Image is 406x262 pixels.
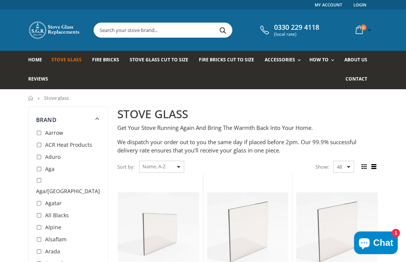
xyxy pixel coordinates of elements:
span: Stove Glass [52,56,82,63]
a: About us [344,51,373,70]
button: Search [214,23,231,37]
p: Get Your Stove Running Again And Bring The Warmth Back Into Your Home. [117,123,378,132]
span: Brand [36,116,56,123]
a: Home [28,51,48,70]
input: Search your stove brand... [94,23,301,37]
span: Agatar [45,200,62,207]
a: Reviews [28,70,54,89]
a: Stove Glass Cut To Size [130,51,194,70]
span: Contact [345,76,367,82]
a: Accessories [265,51,304,70]
a: Stove Glass [52,51,87,70]
a: Home [28,96,34,101]
span: Fire Bricks Cut To Size [199,56,254,63]
span: About us [344,56,367,63]
span: Stove glass [44,94,69,101]
span: Aga/[GEOGRAPHIC_DATA] [36,187,100,195]
span: Sort by: [117,160,135,174]
span: All Blacks [45,212,69,219]
span: ACR Heat Products [45,141,92,148]
span: Arada [45,248,60,255]
a: Fire Bricks [92,51,125,70]
span: Alpine [45,224,61,231]
span: Accessories [265,56,295,63]
img: Stove Glass Replacement [28,21,81,40]
span: Aga [45,165,55,172]
span: Fire Bricks [92,56,119,63]
a: How To [309,51,338,70]
span: Stove Glass Cut To Size [130,56,188,63]
span: Show: [315,161,329,173]
span: Alsaflam [45,236,67,243]
a: Contact [345,70,373,89]
span: Aarrow [45,129,63,136]
p: We dispatch your order out to you the same day if placed before 2pm. Our 99.9% successful deliver... [117,138,378,155]
span: Home [28,56,42,63]
span: List view [370,163,378,171]
inbox-online-store-chat: Shopify online store chat [352,232,400,256]
a: 0 [353,23,373,37]
span: Reviews [28,76,48,82]
a: Fire Bricks Cut To Size [199,51,260,70]
span: Aduro [45,153,61,160]
span: How To [309,56,329,63]
h2: STOVE GLASS [117,107,378,122]
span: 0 [361,24,367,30]
span: Grid view [360,163,368,171]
